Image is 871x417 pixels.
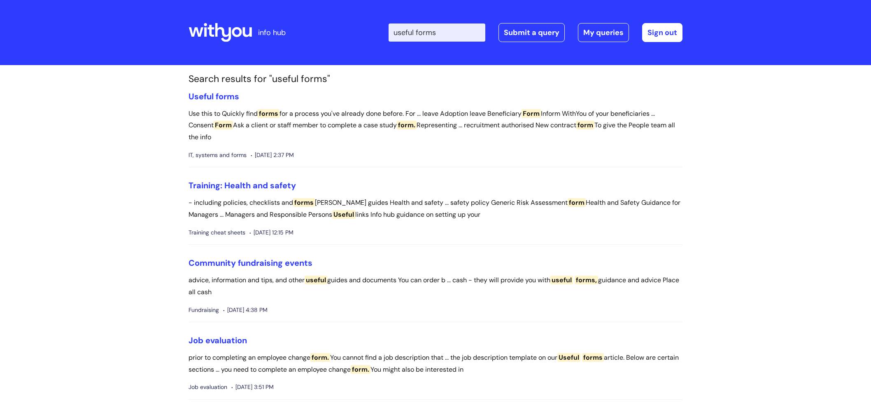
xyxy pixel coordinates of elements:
p: advice, information and tips, and other guides and documents You can order b ... cash - they will... [189,274,682,298]
p: - including policies, checklists and [PERSON_NAME] guides Health and safety ... safety policy Gen... [189,197,682,221]
a: Job evaluation [189,335,247,346]
p: info hub [258,26,286,39]
div: | - [389,23,682,42]
span: form. [351,365,370,374]
span: forms [293,198,315,207]
span: IT, systems and forms [189,150,247,160]
span: Training cheat sheets [189,227,245,238]
a: Community fundraising events [189,258,312,268]
span: forms [582,353,604,362]
a: Sign out [642,23,682,42]
span: [DATE] 12:15 PM [249,227,293,238]
span: useful [305,276,327,284]
span: form [568,198,586,207]
span: Useful [332,210,355,219]
h1: Search results for "useful forms" [189,73,682,85]
span: Useful [189,91,214,102]
span: Job evaluation [189,382,227,392]
p: prior to completing an employee change You cannot find a job description that ... the job descrip... [189,352,682,376]
a: Submit a query [498,23,565,42]
a: My queries [578,23,629,42]
span: [DATE] 4:38 PM [223,305,268,315]
span: Form [522,109,541,118]
span: form. [397,121,417,129]
span: Fundraising [189,305,219,315]
span: forms [216,91,239,102]
p: Use this to Quickly find for a process you've already done before. For ... leave Adoption leave B... [189,108,682,143]
span: [DATE] 2:37 PM [251,150,294,160]
a: Training: Health and safety [189,180,296,191]
span: Useful [557,353,580,362]
span: Form [214,121,233,129]
span: forms, [575,276,598,284]
span: useful [550,276,573,284]
span: forms [258,109,279,118]
span: [DATE] 3:51 PM [231,382,274,392]
span: form. [310,353,330,362]
input: Search [389,23,485,42]
span: form [576,121,594,129]
a: Useful forms [189,91,239,102]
